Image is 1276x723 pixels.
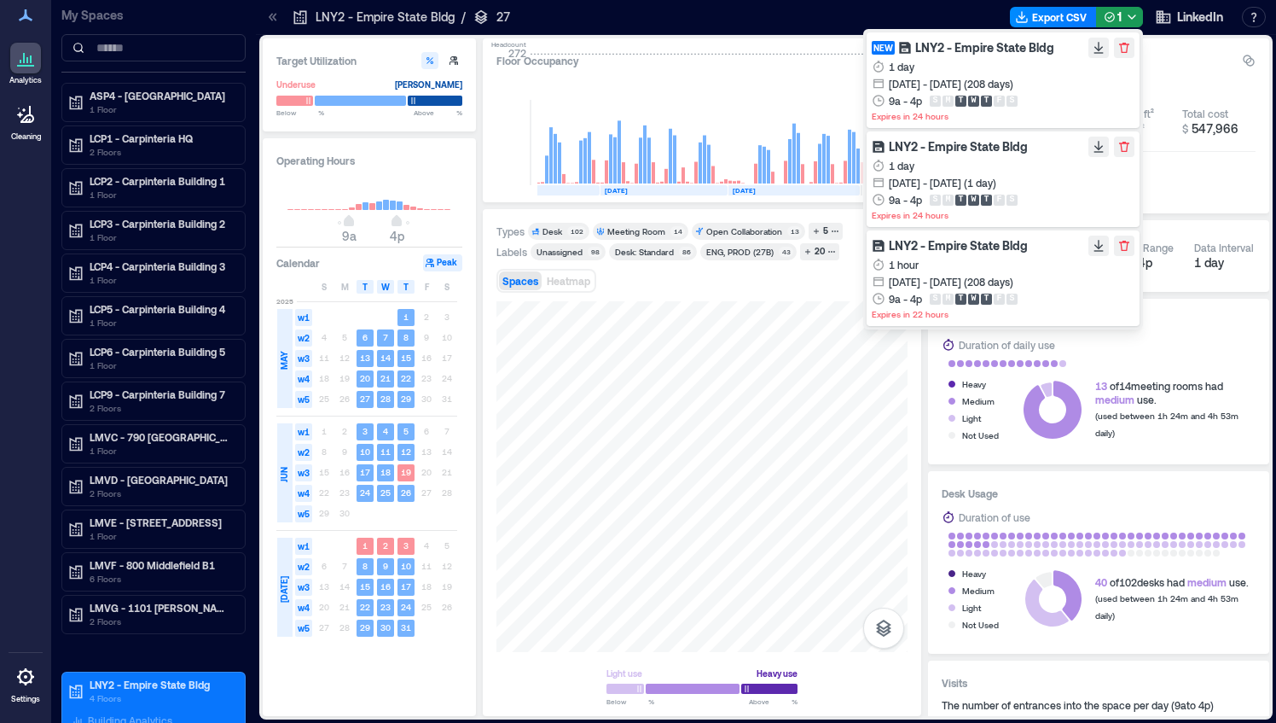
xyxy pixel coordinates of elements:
div: The number of entrances into the space per day ( 9a to 4p ) [942,698,1256,712]
p: W [971,94,976,108]
span: S [322,280,327,294]
p: LMVC - 790 [GEOGRAPHIC_DATA] B2 [90,430,233,444]
div: Not Used [962,427,999,444]
div: 14 [670,226,685,236]
text: 25 [380,487,391,498]
div: Light use [606,665,642,682]
text: 2 [383,540,388,551]
text: 8 [403,332,409,342]
span: Below % [606,697,654,707]
div: Hour Range [1118,241,1174,254]
div: 1 day [889,157,914,174]
div: Types [496,224,525,238]
p: LCP3 - Carpinteria Building 2 [90,217,233,230]
button: 5 [809,223,843,240]
p: ASP4 - [GEOGRAPHIC_DATA] [90,89,233,102]
div: 13 [787,226,802,236]
span: JUN [277,467,291,482]
span: w4 [295,599,312,616]
span: 9a [342,229,357,243]
p: LMVF - 800 Middlefield B1 [90,558,233,572]
div: 9a - 4p [889,290,922,307]
p: T [958,94,963,108]
div: 9a - 4p [889,191,922,208]
text: 16 [380,581,391,592]
h3: Visits [942,674,1256,691]
div: Desk [542,225,562,237]
p: LNY2 - Empire State Bldg [90,678,233,691]
a: Analytics [4,38,47,90]
text: 29 [360,622,370,633]
text: 17 [360,467,370,477]
span: w4 [295,370,312,388]
p: LCP4 - Carpinteria Building 3 [90,259,233,273]
div: Medium [962,393,995,410]
p: F [996,292,1001,306]
p: 2 Floors [90,615,233,628]
text: 22 [401,373,411,383]
span: medium [1095,394,1134,405]
span: LNY2 - Empire State Bldg [889,139,1028,154]
span: T [362,280,368,294]
text: 12 [401,446,411,457]
div: [DATE] - [DATE] (1 day) [889,174,996,191]
span: Spaces [502,275,538,287]
div: Not Used [962,616,999,633]
p: 4 Floors [90,691,233,705]
span: 4p [390,229,404,243]
span: 547,966 [1192,121,1238,136]
span: LNY2 - Empire State Bldg [889,238,1028,253]
span: $ [1182,123,1188,135]
p: LNY2 - Empire State Bldg [316,9,455,26]
text: 24 [360,487,370,498]
text: 14 [380,353,391,363]
span: LinkedIn [1177,9,1223,26]
div: Duration of use [959,509,1030,526]
div: 1 hour [889,256,919,273]
div: 86 [679,247,693,257]
span: w2 [295,329,312,347]
p: T [983,193,989,207]
span: W [381,280,390,294]
text: 9 [383,561,388,571]
p: T [958,292,963,306]
p: 1 Floor [90,444,233,458]
p: F [996,193,1001,207]
text: [DATE] [605,186,628,195]
text: 29 [401,394,411,404]
button: 20 [800,243,839,260]
span: w4 [295,485,312,502]
p: 1 Floor [90,273,233,287]
span: medium [1187,576,1227,588]
p: 6 Floors [90,572,233,586]
span: w1 [295,423,312,440]
span: w3 [295,350,312,367]
p: 1 Floor [90,359,233,372]
p: 2 Floors [90,145,233,159]
text: 20 [360,373,370,383]
span: [DATE] [277,576,291,603]
p: LMVE - [STREET_ADDRESS] [90,516,233,529]
a: Cleaning [4,94,47,147]
div: 1 [1104,7,1122,28]
div: ENG, PROD (27B) [706,246,774,258]
p: LCP2 - Carpinteria Building 1 [90,174,233,188]
div: Total cost [1182,107,1228,120]
div: Open Collaboration [706,225,782,237]
div: Heavy use [757,665,797,682]
p: F [996,94,1001,108]
span: w5 [295,505,312,522]
div: Duration of daily use [959,336,1055,353]
text: 11 [380,446,391,457]
p: 2 Floors [90,401,233,415]
p: S [1009,193,1014,207]
p: S [1009,292,1014,306]
text: 8 [362,561,368,571]
div: [DATE] - [DATE] (208 days) [889,273,1013,290]
div: Underuse [276,76,316,93]
p: My Spaces [61,7,246,24]
button: LinkedIn [1150,3,1228,31]
text: 17 [401,581,411,592]
span: w5 [295,391,312,408]
p: LMVD - [GEOGRAPHIC_DATA] [90,473,233,487]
